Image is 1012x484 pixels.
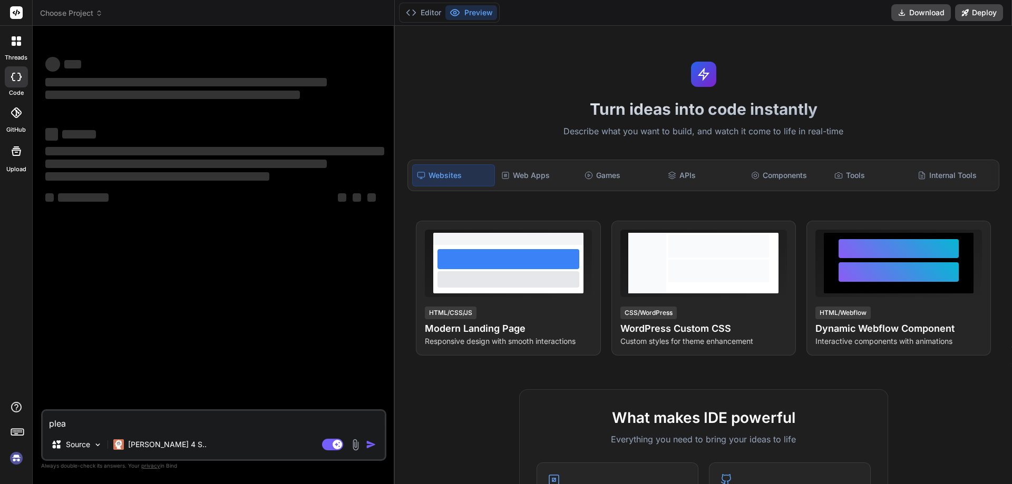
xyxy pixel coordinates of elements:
span: ‌ [45,57,60,72]
span: Choose Project [40,8,103,18]
button: Preview [445,5,497,20]
button: Editor [402,5,445,20]
div: APIs [664,164,745,186]
h4: Modern Landing Page [425,321,591,336]
button: Download [891,4,951,21]
p: Custom styles for theme enhancement [620,336,787,347]
div: Games [580,164,661,186]
div: Components [747,164,828,186]
div: Websites [412,164,494,186]
p: Always double-check its answers. Your in Bind [41,461,386,471]
div: Internal Tools [913,164,995,186]
h4: Dynamic Webflow Component [815,321,982,336]
img: Claude 4 Sonnet [113,439,124,450]
span: ‌ [45,91,300,99]
p: [PERSON_NAME] 4 S.. [128,439,207,450]
img: Pick Models [93,440,102,449]
label: GitHub [6,125,26,134]
div: Tools [830,164,911,186]
span: privacy [141,462,160,469]
div: CSS/WordPress [620,307,677,319]
span: ‌ [45,128,58,141]
button: Deploy [955,4,1003,21]
h1: Turn ideas into code instantly [401,100,1006,118]
label: Upload [6,165,26,174]
p: Source [66,439,90,450]
div: HTML/Webflow [815,307,871,319]
div: Web Apps [497,164,578,186]
span: ‌ [62,130,96,139]
h4: WordPress Custom CSS [620,321,787,336]
textarea: plea [43,411,385,430]
span: ‌ [45,78,327,86]
span: ‌ [64,60,81,68]
p: Interactive components with animations [815,336,982,347]
span: ‌ [353,193,361,202]
img: icon [366,439,376,450]
span: ‌ [45,147,384,155]
img: signin [7,449,25,467]
div: HTML/CSS/JS [425,307,476,319]
img: attachment [349,439,362,451]
span: ‌ [58,193,109,202]
p: Responsive design with smooth interactions [425,336,591,347]
label: code [9,88,24,97]
span: ‌ [45,193,54,202]
p: Describe what you want to build, and watch it come to life in real-time [401,125,1006,139]
p: Everything you need to bring your ideas to life [537,433,871,446]
h2: What makes IDE powerful [537,407,871,429]
span: ‌ [45,172,269,181]
span: ‌ [338,193,346,202]
span: ‌ [45,160,327,168]
label: threads [5,53,27,62]
span: ‌ [367,193,376,202]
